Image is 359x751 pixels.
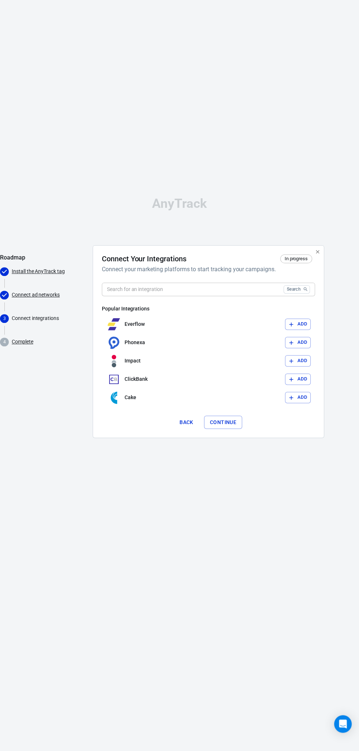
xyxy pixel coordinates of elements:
[285,355,311,367] button: Add
[102,265,312,274] h6: Connect your marketing platforms to start tracking your campaigns.
[175,416,198,429] button: Back
[284,285,310,294] button: Search
[108,336,120,349] img: Phonexa
[108,318,120,331] img: Everflow
[125,375,148,383] p: ClickBank
[108,373,120,386] img: ClickBank
[3,339,6,345] text: 4
[102,283,281,296] input: Search for an integration
[334,715,352,733] div: Open Intercom Messenger
[102,305,315,312] h6: Popular Integrations
[282,255,310,262] span: In progress
[285,319,311,330] button: Add
[285,337,311,348] button: Add
[108,355,120,367] img: Impact
[285,373,311,385] button: Add
[12,314,87,322] p: Connect integrations
[102,254,186,263] h4: Connect Your Integrations
[108,391,120,404] img: Cake
[12,291,60,299] a: Connect ad networks
[3,316,6,321] text: 3
[125,320,145,328] p: Everflow
[204,416,242,429] button: Continue
[12,338,33,346] a: Complete
[125,394,136,401] p: Cake
[285,392,311,403] button: Add
[125,339,145,346] p: Phonexa
[12,268,65,275] a: Install the AnyTrack tag
[125,357,141,365] p: Impact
